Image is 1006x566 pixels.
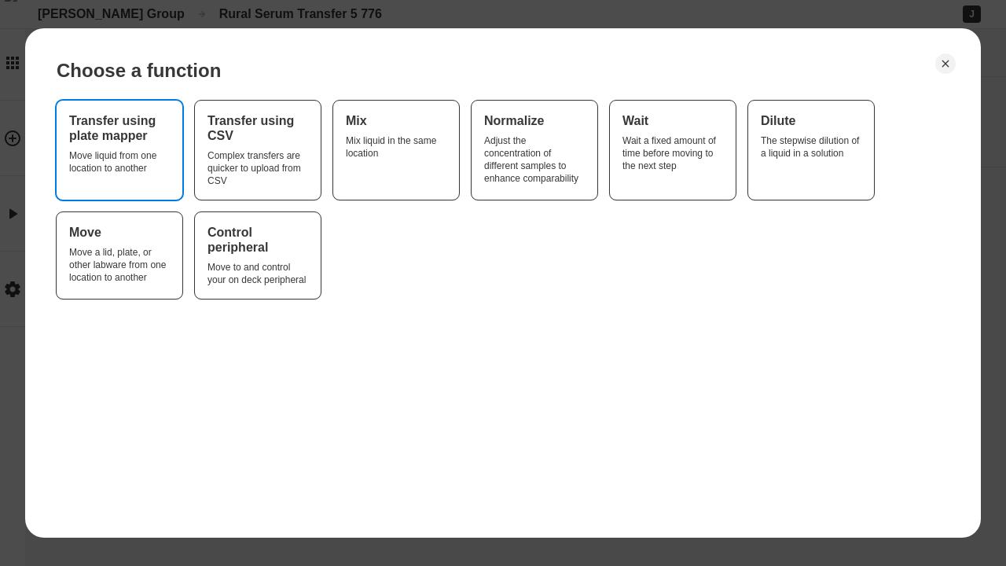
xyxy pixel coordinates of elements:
[484,134,585,185] div: Adjust the concentration of different samples to enhance comparability
[748,101,874,200] button: DiluteThe stepwise dilution of a liquid in a solution
[622,134,723,172] div: Wait a fixed amount of time before moving to the next step
[472,101,597,200] button: NormalizeAdjust the concentration of different samples to enhance comparability
[761,113,861,128] div: Dilute
[69,149,170,175] div: Move liquid from one location to another
[761,134,861,160] div: The stepwise dilution of a liquid in a solution
[346,113,446,128] div: Mix
[207,113,308,143] div: Transfer using CSV
[195,101,321,200] button: Transfer using CSVComplex transfers are quicker to upload from CSV
[610,101,736,200] button: WaitWait a fixed amount of time before moving to the next step
[484,113,585,128] div: Normalize
[57,101,182,200] button: Transfer using plate mapperMove liquid from one location to another
[195,212,321,299] button: Control peripheralMove to and control your on deck peripheral
[69,246,170,284] div: Move a lid, plate, or other labware from one location to another
[207,261,308,286] div: Move to and control your on deck peripheral
[57,60,221,82] div: Choose a function
[346,134,446,160] div: Mix liquid in the same location
[207,225,308,255] div: Control peripheral
[935,53,956,74] button: Close
[207,149,308,187] div: Complex transfers are quicker to upload from CSV
[69,225,170,240] div: Move
[57,212,182,299] button: MoveMove a lid, plate, or other labware from one location to another
[333,101,459,200] button: MixMix liquid in the same location
[622,113,723,128] div: Wait
[69,113,170,143] div: Transfer using plate mapper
